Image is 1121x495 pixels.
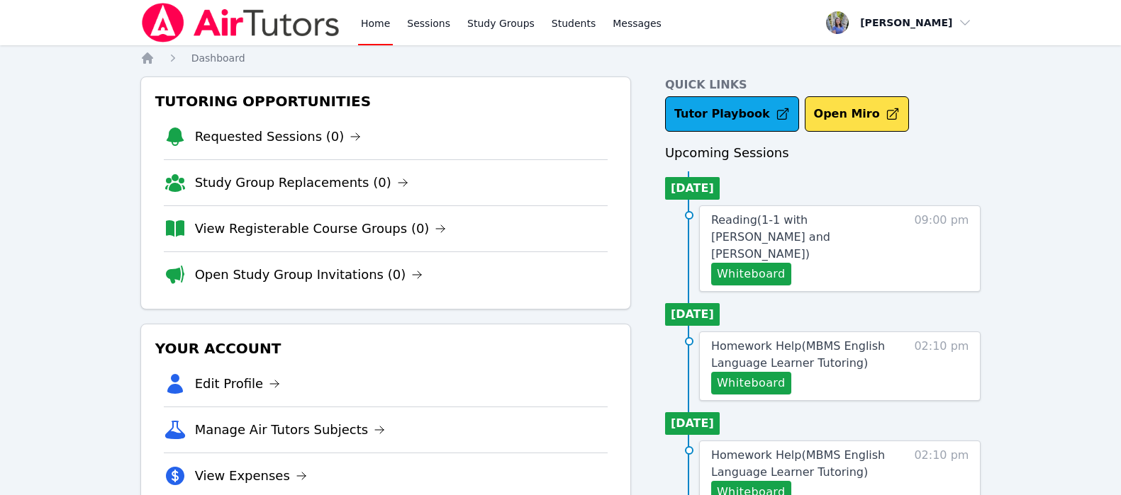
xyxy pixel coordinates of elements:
[140,3,341,42] img: Air Tutors
[665,76,981,93] h4: Quick Links
[711,213,830,261] span: Reading ( 1-1 with [PERSON_NAME] and [PERSON_NAME] )
[195,219,447,239] a: View Registerable Course Groups (0)
[711,263,791,285] button: Whiteboard
[613,16,662,30] span: Messages
[711,372,791,394] button: Whiteboard
[711,339,885,370] span: Homework Help ( MBMS English Language Learner Tutoring )
[665,412,720,435] li: [DATE]
[665,143,981,163] h3: Upcoming Sessions
[665,96,799,132] a: Tutor Playbook
[152,336,619,361] h3: Your Account
[195,374,281,394] a: Edit Profile
[140,51,981,65] nav: Breadcrumb
[191,51,245,65] a: Dashboard
[711,447,905,481] a: Homework Help(MBMS English Language Learner Tutoring)
[195,127,362,147] a: Requested Sessions (0)
[665,177,720,200] li: [DATE]
[805,96,909,132] button: Open Miro
[711,448,885,479] span: Homework Help ( MBMS English Language Learner Tutoring )
[914,338,969,394] span: 02:10 pm
[665,303,720,326] li: [DATE]
[711,212,905,263] a: Reading(1-1 with [PERSON_NAME] and [PERSON_NAME])
[195,173,408,193] a: Study Group Replacements (0)
[711,338,905,372] a: Homework Help(MBMS English Language Learner Tutoring)
[152,89,619,114] h3: Tutoring Opportunities
[195,420,386,440] a: Manage Air Tutors Subjects
[195,466,307,486] a: View Expenses
[191,52,245,64] span: Dashboard
[195,265,423,285] a: Open Study Group Invitations (0)
[914,212,969,285] span: 09:00 pm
